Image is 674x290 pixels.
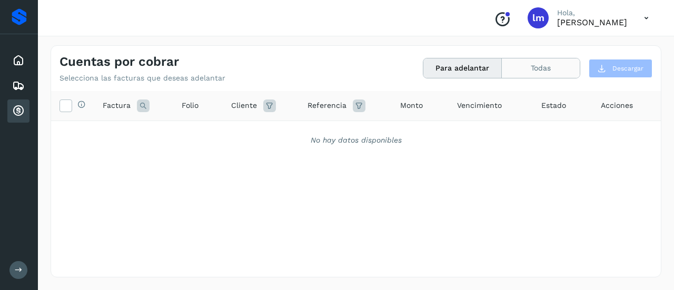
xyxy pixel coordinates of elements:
span: Estado [541,100,566,111]
h4: Cuentas por cobrar [60,54,179,69]
div: Inicio [7,49,29,72]
span: Descargar [612,64,643,73]
span: Vencimiento [457,100,502,111]
div: Embarques [7,74,29,97]
div: Cuentas por cobrar [7,99,29,123]
div: No hay datos disponibles [65,135,647,146]
span: Referencia [308,100,346,111]
span: Factura [103,100,131,111]
span: Monto [400,100,423,111]
p: Selecciona las facturas que deseas adelantar [60,74,225,83]
button: Descargar [589,59,652,78]
button: Todas [502,58,580,78]
button: Para adelantar [423,58,502,78]
span: Folio [182,100,199,111]
span: Acciones [601,100,633,111]
p: lourdes murillo cabrera [557,17,627,27]
span: Cliente [231,100,257,111]
p: Hola, [557,8,627,17]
